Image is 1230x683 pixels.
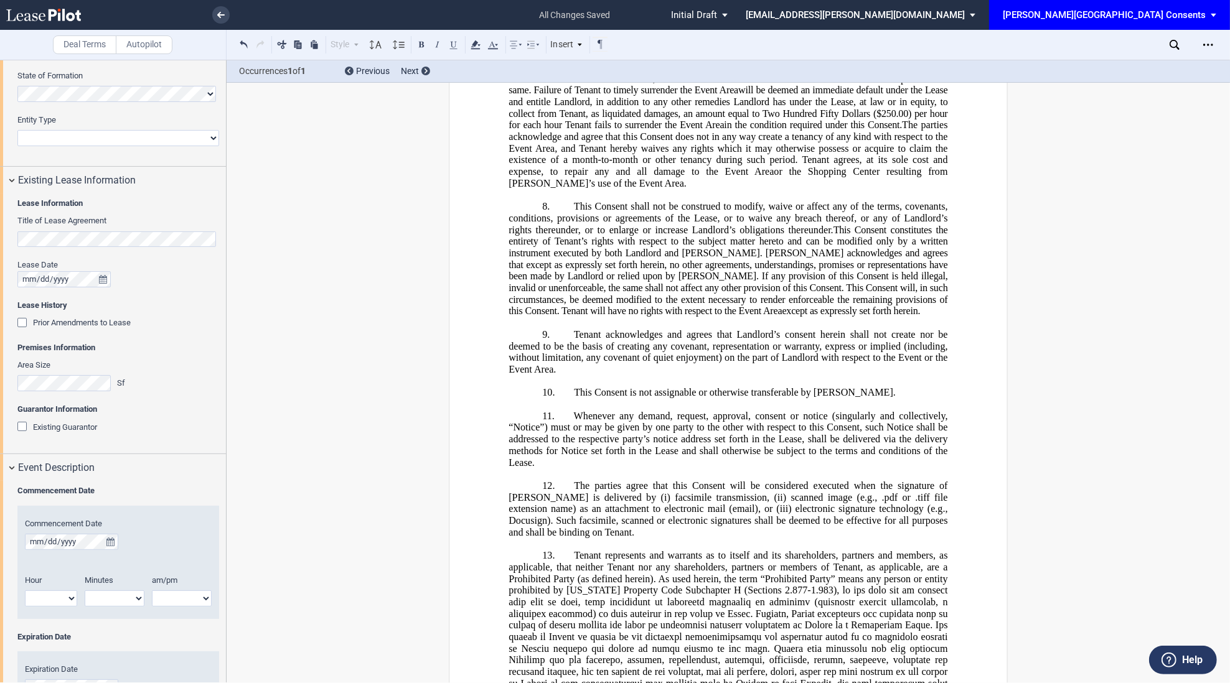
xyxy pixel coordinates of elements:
[509,143,950,177] span: , and Tenant hereby waives any rights which it may otherwise possess or acquire to claim the exis...
[509,62,950,96] span: All personal property, goods and effects not timely removed will be deemed abandoned, but Tenant ...
[509,503,950,537] span: electronic signature technology (e.g., Docusign). Such facsimile, scanned or electronic signature...
[574,387,896,398] span: This Consent is not assignable or otherwise transferable by [PERSON_NAME].
[103,534,118,550] button: true
[17,260,58,269] span: Lease Date
[553,364,556,375] span: .
[17,632,71,641] span: Expiration Date
[53,35,116,54] label: Deal Terms
[671,9,717,21] span: Initial Draft
[509,166,950,188] span: or the Shopping Center resulting from [PERSON_NAME]’s use of the Event Area
[307,37,322,52] button: Paste
[291,37,306,52] button: Copy
[430,37,445,52] button: Italic
[401,65,430,78] div: Next
[17,198,83,208] b: Lease Information
[288,66,293,76] b: 1
[116,35,172,54] label: Autopilot
[725,119,903,131] span: in the condition required under this Consent.
[446,37,461,52] button: Underline
[18,173,136,188] span: Existing Lease Information
[1149,646,1217,674] button: Help
[345,65,390,78] div: Previous
[237,37,251,52] button: Undo
[356,66,390,76] span: Previous
[593,37,608,52] button: Toggle Control Characters
[25,664,78,674] span: Expiration Date
[18,460,95,475] span: Event Description
[675,492,786,503] span: facsimile transmission, (ii)
[509,492,950,514] span: scanned image (e.g., .pdf or .tiff file extension name) as an attachment to electronic mail (emai...
[25,575,42,585] span: Hour
[239,65,336,78] span: Occurrences of
[542,329,550,340] span: 9.
[17,71,83,80] span: State of Formation
[117,378,129,389] div: Sf
[549,37,585,53] div: Insert
[33,422,97,432] span: Existing Guarantor
[25,519,102,528] span: Commencement Date
[1182,652,1203,668] label: Help
[17,343,95,352] b: Premises Information
[17,404,97,414] b: Guarantor Information
[542,387,555,398] span: 10.
[542,201,550,212] span: 8.
[17,360,50,369] span: Area Size
[509,480,950,503] span: The parties agree that this Consent will be considered executed when the signature of [PERSON_NAM...
[414,37,429,52] button: Bold
[509,119,950,154] span: The parties acknowledge and agree that this Consent does not in any way create a tenancy of any k...
[17,115,56,124] span: Entity Type
[509,329,950,375] span: Tenant acknowledges and agrees that Landlord’s consent herein shall not create nor be deemed to b...
[509,201,950,235] span: This Consent shall not be construed to modify, waive or affect any of the terms, covenants, condi...
[33,318,131,327] span: Prior Amendments to Lease
[17,421,97,434] md-checkbox: Existing Guarantor
[684,178,687,189] span: .
[542,411,555,422] span: 11.
[17,317,131,330] md-checkbox: Prior Amendments to Lease
[85,575,113,585] span: Minutes
[17,300,67,310] b: Lease History
[17,486,95,495] span: Commencement Date
[509,411,950,468] span: Whenever any demand, request, approval, consent or notice (singularly and collectively, “Notice”)...
[1198,35,1218,55] div: Open Lease options menu
[734,585,782,596] span: H (Sections
[509,224,950,317] span: This Consent constitutes the entirety of Tenant’s rights with respect to the subject matter heret...
[509,85,950,131] span: will be deemed an immediate default under the Lease and entitle Landlord, in addition to any othe...
[1003,9,1206,21] div: [PERSON_NAME][GEOGRAPHIC_DATA] Consents
[17,216,106,225] span: Title of Lease Agreement
[782,305,921,317] span: except as expressly set forth herein.
[542,550,555,561] span: 13.
[401,66,419,76] span: Next
[509,550,950,596] span: Tenant represents and warrants as to itself and its shareholders, partners and members, as applic...
[152,575,177,585] span: am/pm
[95,271,111,287] button: true
[275,37,289,52] button: Cut
[542,480,555,491] span: 12.
[301,66,306,76] b: 1
[533,2,616,29] span: all changes saved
